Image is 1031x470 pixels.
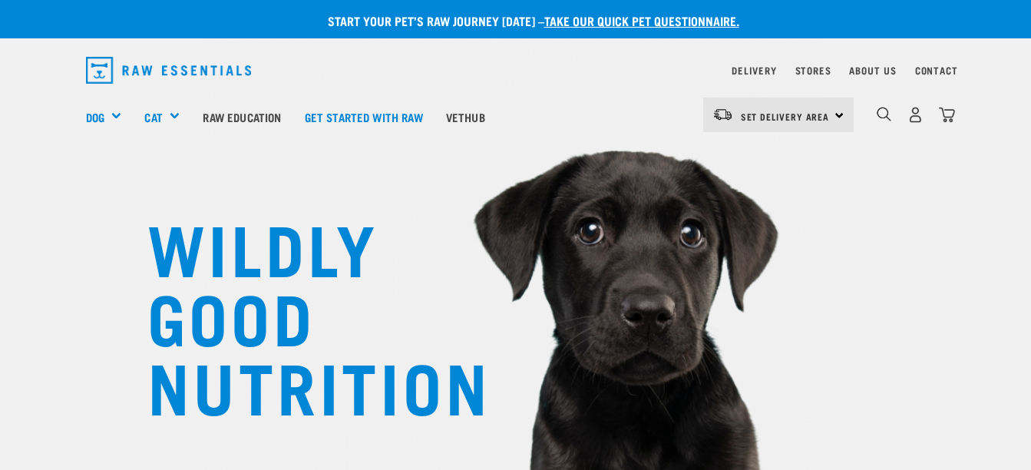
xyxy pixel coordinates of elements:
img: user.png [907,107,924,123]
img: Raw Essentials Logo [86,57,252,84]
a: Vethub [435,86,497,147]
a: Dog [86,108,104,126]
a: Stores [795,68,831,73]
a: take our quick pet questionnaire. [544,17,739,24]
img: home-icon@2x.png [939,107,955,123]
img: van-moving.png [712,108,733,121]
h1: WILDLY GOOD NUTRITION [147,211,454,419]
a: Raw Education [191,86,292,147]
a: Contact [915,68,958,73]
a: Get started with Raw [293,86,435,147]
a: Cat [144,108,162,126]
nav: dropdown navigation [74,51,958,90]
a: About Us [849,68,896,73]
span: Set Delivery Area [741,114,830,119]
a: Delivery [732,68,776,73]
img: home-icon-1@2x.png [877,107,891,121]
